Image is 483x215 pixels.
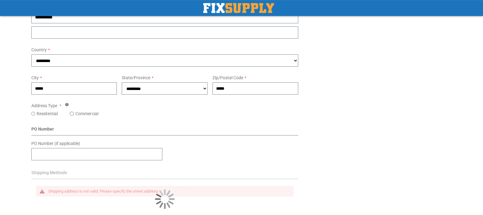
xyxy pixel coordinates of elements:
[31,141,80,146] span: PO Number (if applicable)
[31,47,47,52] span: Country
[31,103,57,108] span: Address Type
[203,3,274,13] a: store logo
[203,3,274,13] img: Fix Industrial Supply
[155,189,175,209] img: Loading...
[122,75,150,80] span: State/Province
[212,75,243,80] span: Zip/Postal Code
[31,75,39,80] span: City
[37,111,57,117] label: Residential
[75,111,98,117] label: Commercial
[31,126,299,135] div: PO Number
